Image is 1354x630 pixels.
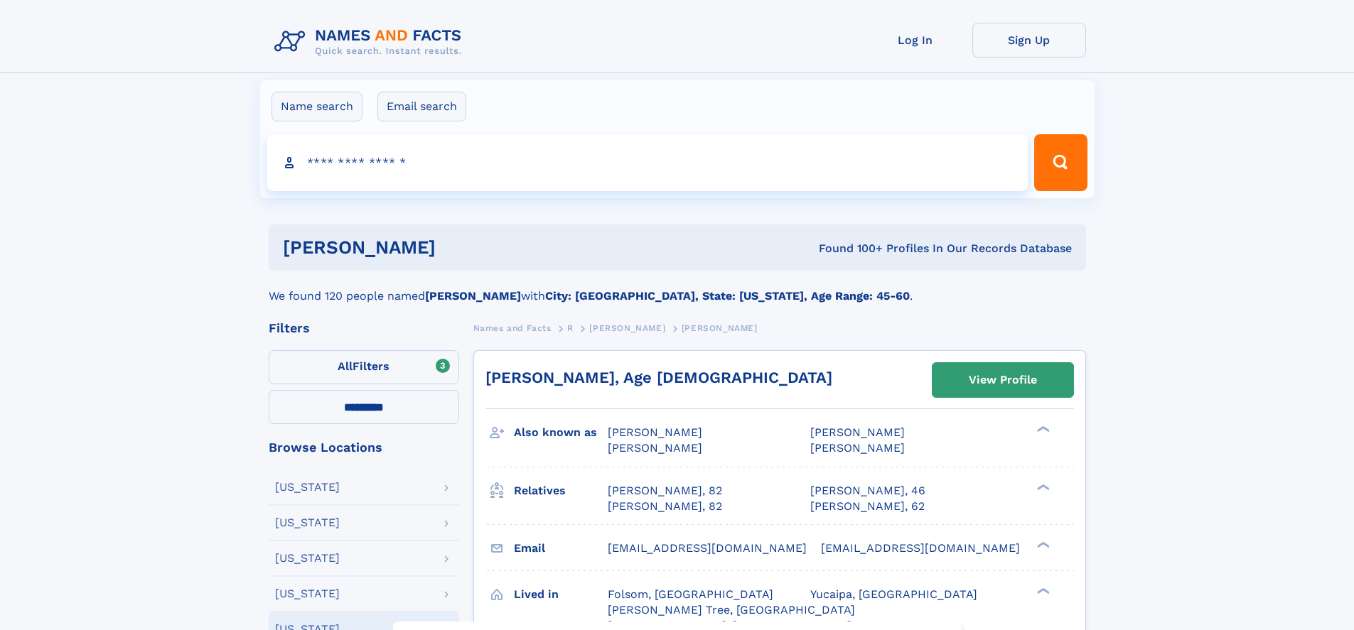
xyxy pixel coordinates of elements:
button: Search Button [1034,134,1087,191]
label: Email search [377,92,466,121]
span: [PERSON_NAME] [589,323,665,333]
div: ❯ [1033,540,1051,549]
span: [PERSON_NAME] [608,441,702,455]
span: [PERSON_NAME] Tree, [GEOGRAPHIC_DATA] [608,603,855,617]
b: City: [GEOGRAPHIC_DATA], State: [US_STATE], Age Range: 45-60 [545,289,910,303]
a: [PERSON_NAME], 62 [810,499,925,514]
label: Filters [269,350,459,384]
span: Folsom, [GEOGRAPHIC_DATA] [608,587,773,601]
h3: Relatives [514,479,608,503]
h3: Also known as [514,420,608,445]
a: [PERSON_NAME], 46 [810,483,925,499]
img: Logo Names and Facts [269,23,473,61]
a: Names and Facts [473,319,552,337]
a: View Profile [933,363,1073,397]
a: [PERSON_NAME], 82 [608,499,722,514]
span: [EMAIL_ADDRESS][DOMAIN_NAME] [821,541,1020,555]
div: View Profile [969,364,1037,396]
input: search input [267,134,1028,191]
span: R [567,323,574,333]
a: [PERSON_NAME], 82 [608,483,722,499]
a: [PERSON_NAME] [589,319,665,337]
h3: Lived in [514,582,608,607]
span: All [338,359,353,373]
span: [PERSON_NAME] [810,441,905,455]
h3: Email [514,536,608,560]
a: R [567,319,574,337]
a: [PERSON_NAME], Age [DEMOGRAPHIC_DATA] [485,369,832,386]
span: [PERSON_NAME] [608,425,702,439]
div: ❯ [1033,586,1051,595]
div: ❯ [1033,425,1051,434]
div: ❯ [1033,482,1051,491]
div: Filters [269,322,459,335]
div: [US_STATE] [275,553,340,564]
div: [US_STATE] [275,482,340,493]
a: Sign Up [972,23,1086,58]
div: Found 100+ Profiles In Our Records Database [627,241,1072,256]
span: [PERSON_NAME] [682,323,758,333]
b: [PERSON_NAME] [425,289,521,303]
span: Yucaipa, [GEOGRAPHIC_DATA] [810,587,977,601]
span: [EMAIL_ADDRESS][DOMAIN_NAME] [608,541,807,555]
a: Log In [859,23,972,58]
h1: [PERSON_NAME] [283,239,628,256]
div: [US_STATE] [275,517,340,528]
span: [PERSON_NAME] [810,425,905,439]
div: We found 120 people named with . [269,271,1086,305]
div: Browse Locations [269,441,459,454]
div: [US_STATE] [275,588,340,599]
label: Name search [272,92,362,121]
